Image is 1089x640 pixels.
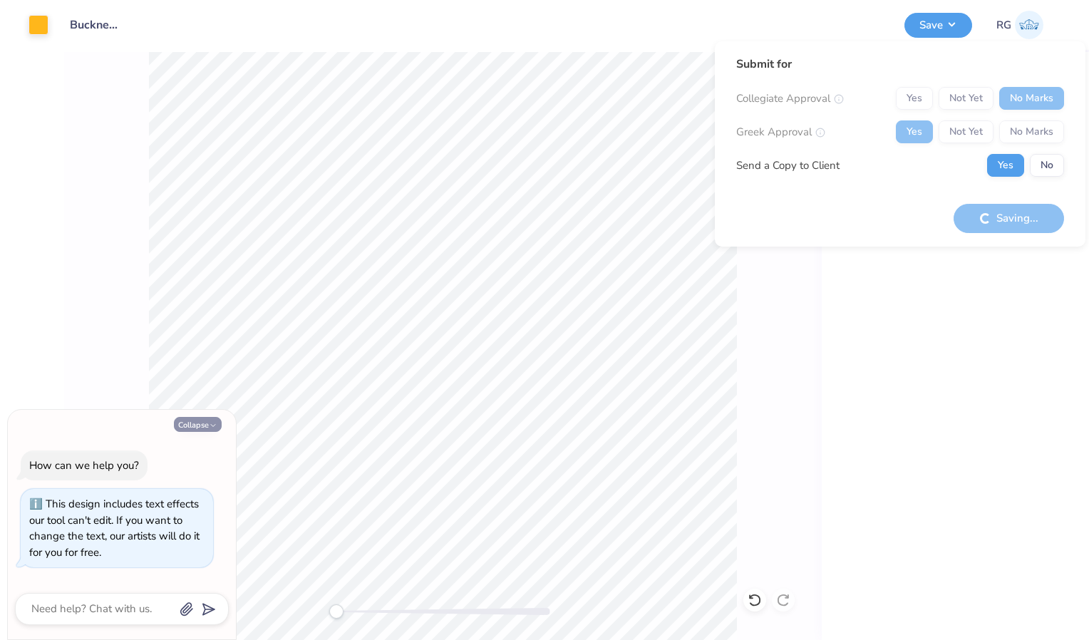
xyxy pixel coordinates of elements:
[736,158,840,174] div: Send a Copy to Client
[29,458,139,473] div: How can we help you?
[29,497,200,559] div: This design includes text effects our tool can't edit. If you want to change the text, our artist...
[174,417,222,432] button: Collapse
[904,13,972,38] button: Save
[329,604,344,619] div: Accessibility label
[736,56,1064,73] div: Submit for
[1030,154,1064,177] button: No
[990,11,1050,39] a: RG
[987,154,1024,177] button: Yes
[59,11,129,39] input: Untitled Design
[996,17,1011,33] span: RG
[1015,11,1043,39] img: Rinah Gallo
